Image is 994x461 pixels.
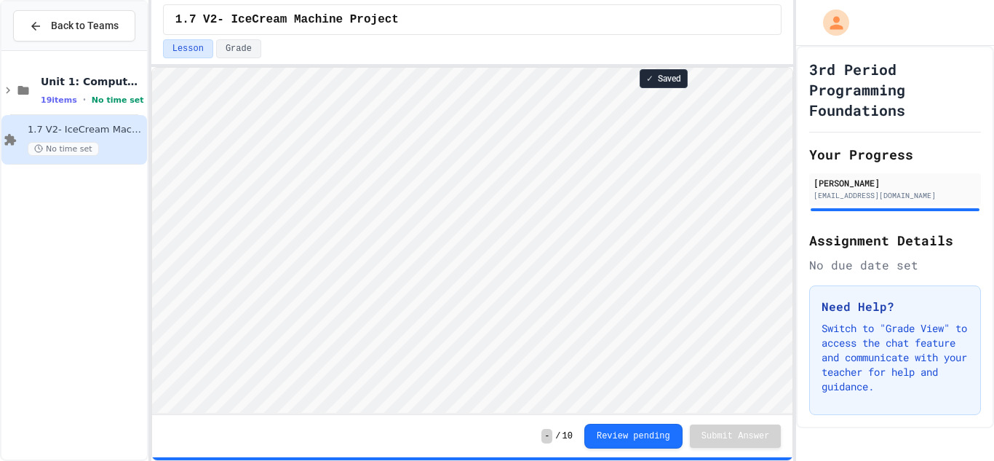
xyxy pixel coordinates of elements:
[809,59,981,120] h1: 3rd Period Programming Foundations
[41,95,77,105] span: 19 items
[541,429,552,444] span: -
[809,256,981,274] div: No due date set
[163,39,213,58] button: Lesson
[658,73,681,84] span: Saved
[216,39,261,58] button: Grade
[152,68,793,414] iframe: Snap! Programming Environment
[555,430,560,442] span: /
[28,142,99,156] span: No time set
[584,424,683,449] button: Review pending
[28,124,144,136] span: 1.7 V2- IceCream Machine Project
[83,94,86,106] span: •
[809,144,981,165] h2: Your Progress
[808,6,853,39] div: My Account
[92,95,144,105] span: No time set
[822,321,969,394] p: Switch to "Grade View" to access the chat feature and communicate with your teacher for help and ...
[175,11,399,28] span: 1.7 V2- IceCream Machine Project
[809,230,981,251] h2: Assignment Details
[822,298,969,315] h3: Need Help?
[51,18,119,34] span: Back to Teams
[701,430,770,442] span: Submit Answer
[814,176,977,189] div: [PERSON_NAME]
[41,75,144,88] span: Unit 1: Computational Thinking & Problem Solving
[814,190,977,201] div: [EMAIL_ADDRESS][DOMAIN_NAME]
[646,73,653,84] span: ✓
[562,430,573,442] span: 10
